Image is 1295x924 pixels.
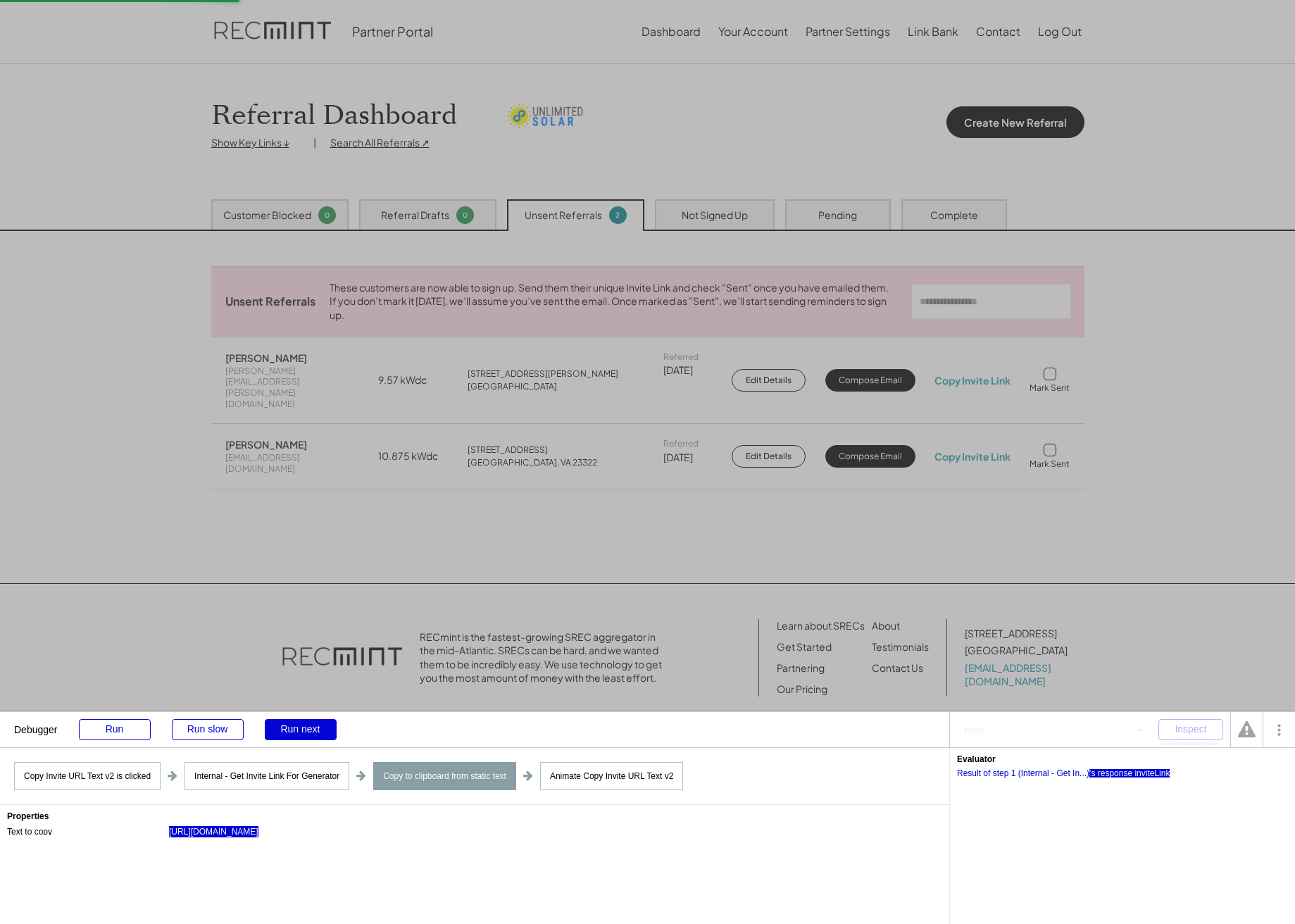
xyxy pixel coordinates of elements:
div: Copy Invite URL Text v2 is clicked [14,762,161,790]
div: Copy to clipboard from static text [373,762,516,790]
div: Text to copy [7,826,169,835]
div: [URL][DOMAIN_NAME] [169,826,258,837]
div: Debugger [14,712,58,735]
div: Internal - Get Invite Link For Generator [184,762,349,790]
div: Run [79,719,151,740]
div: Properties [7,812,942,820]
div: Run next [265,719,337,740]
div: Run slow [172,719,244,740]
div: Evaluator [957,755,996,763]
div: 's response inviteLink [1089,769,1170,778]
div: Animate Copy Invite URL Text v2 [540,762,683,790]
div: Result of step 1 (Internal - Get In...) [957,769,1089,778]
